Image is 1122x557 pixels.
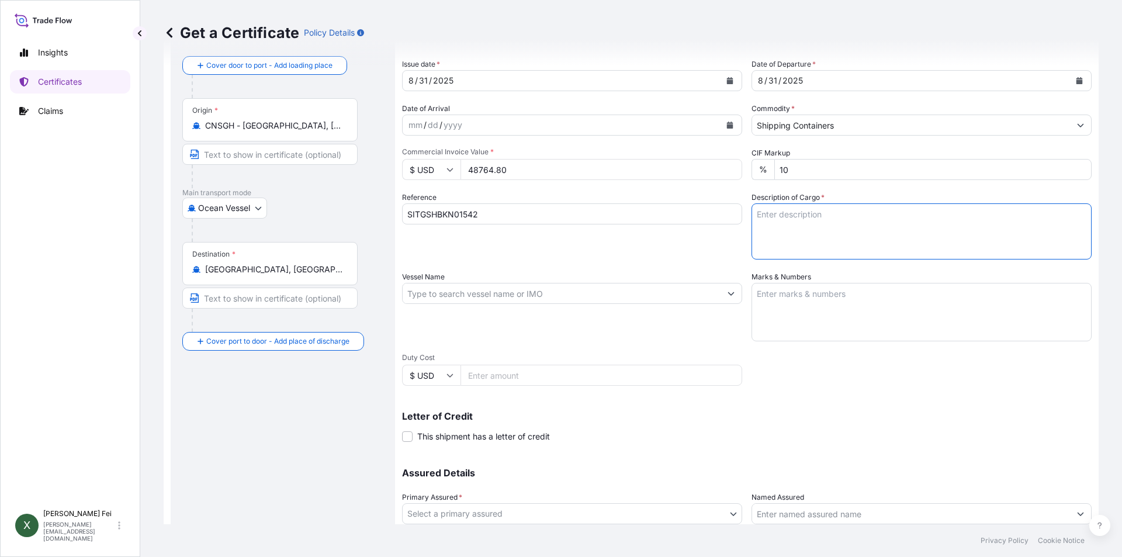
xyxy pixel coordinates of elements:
div: / [415,74,418,88]
a: Cookie Notice [1038,536,1085,545]
button: Calendar [721,116,739,134]
input: Destination [205,264,343,275]
button: Show suggestions [1070,115,1091,136]
label: Marks & Numbers [752,271,811,283]
input: Origin [205,120,343,132]
span: Cover port to door - Add place of discharge [206,335,349,347]
div: month, [407,74,415,88]
div: day, [767,74,778,88]
p: Get a Certificate [164,23,299,42]
p: Certificates [38,76,82,88]
div: year, [781,74,804,88]
button: Show suggestions [1070,503,1091,524]
span: Primary Assured [402,492,462,503]
input: Enter booking reference [402,203,742,224]
label: Named Assured [752,492,804,503]
a: Claims [10,99,130,123]
input: Assured Name [752,503,1070,524]
p: [PERSON_NAME] Fei [43,509,116,518]
p: Insights [38,47,68,58]
div: Destination [192,250,236,259]
p: Main transport mode [182,188,383,198]
button: Select a primary assured [402,503,742,524]
button: Calendar [721,71,739,90]
label: Commodity [752,103,795,115]
label: Reference [402,192,437,203]
button: Cover door to port - Add loading place [182,56,347,75]
label: Vessel Name [402,271,445,283]
input: Enter amount [460,159,742,180]
p: Assured Details [402,468,1092,478]
input: Type to search commodity [752,115,1070,136]
div: Origin [192,106,218,115]
a: Insights [10,41,130,64]
button: Select transport [182,198,267,219]
span: Commercial Invoice Value [402,147,742,157]
div: day, [418,74,429,88]
input: Enter amount [460,365,742,386]
input: Text to appear on certificate [182,288,358,309]
div: / [439,118,442,132]
span: Select a primary assured [407,508,503,520]
div: / [764,74,767,88]
input: Text to appear on certificate [182,144,358,165]
div: day, [427,118,439,132]
button: Show suggestions [721,283,742,304]
button: Calendar [1070,71,1089,90]
div: month, [407,118,424,132]
span: Cover door to port - Add loading place [206,60,333,71]
button: Cover port to door - Add place of discharge [182,332,364,351]
p: Policy Details [304,27,355,39]
div: month, [757,74,764,88]
p: Claims [38,105,63,117]
p: Letter of Credit [402,411,1092,421]
div: / [778,74,781,88]
input: Type to search vessel name or IMO [403,283,721,304]
a: Privacy Policy [981,536,1028,545]
p: [PERSON_NAME][EMAIL_ADDRESS][DOMAIN_NAME] [43,521,116,542]
label: CIF Markup [752,147,790,159]
div: year, [442,118,463,132]
label: Description of Cargo [752,192,825,203]
div: / [429,74,432,88]
span: This shipment has a letter of credit [417,431,550,442]
a: Certificates [10,70,130,94]
span: Duty Cost [402,353,742,362]
div: year, [432,74,455,88]
div: % [752,159,774,180]
input: Enter percentage between 0 and 24% [774,159,1092,180]
span: X [23,520,30,531]
span: Date of Arrival [402,103,450,115]
div: / [424,118,427,132]
span: Ocean Vessel [198,202,250,214]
